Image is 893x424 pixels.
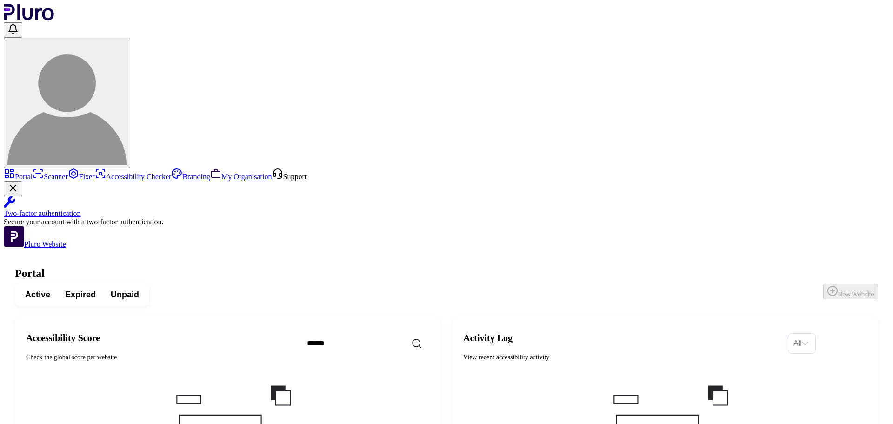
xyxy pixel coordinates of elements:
button: Active [18,286,58,303]
a: Open Support screen [272,173,307,181]
button: Expired [58,286,103,303]
a: Scanner [33,173,68,181]
h1: Portal [15,267,878,280]
a: Fixer [68,173,95,181]
button: pluro Demo [4,38,130,168]
a: Portal [4,173,33,181]
button: Unpaid [103,286,147,303]
button: New Website [823,284,878,299]
img: pluro Demo [7,46,127,165]
a: Two-factor authentication [4,196,889,218]
a: Logo [4,14,54,22]
div: Secure your account with a two-factor authentication. [4,218,889,226]
a: Branding [171,173,210,181]
div: View recent accessibility activity [463,353,780,362]
span: Unpaid [111,289,139,300]
span: Active [25,289,50,300]
h2: Accessibility Score [26,332,292,343]
aside: Sidebar menu [4,168,889,249]
div: Check the global score per website [26,353,292,362]
h2: Activity Log [463,332,780,343]
button: Close Two-factor authentication notification [4,181,22,196]
a: Accessibility Checker [95,173,172,181]
a: Open Pluro Website [4,240,66,248]
a: My Organisation [210,173,272,181]
button: Open notifications, you have undefined new notifications [4,22,22,38]
div: Two-factor authentication [4,209,889,218]
div: Set sorting [788,333,816,354]
input: Search [300,334,460,353]
span: Expired [65,289,96,300]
